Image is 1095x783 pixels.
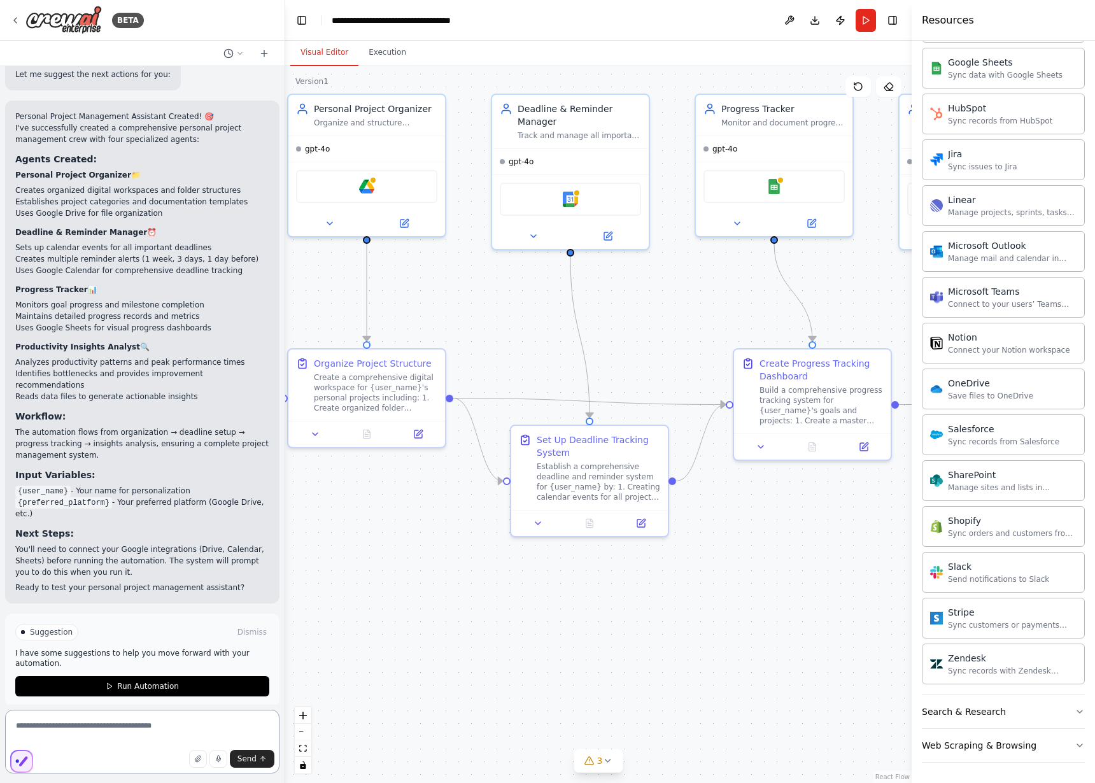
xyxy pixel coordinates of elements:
[453,392,503,488] g: Edge from b9e07d3f-a0b0-46da-9b97-a1e86810b41f to 4673839c-d5ba-42c1-847d-936db2469b68
[295,724,311,740] button: zoom out
[759,385,883,426] div: Build a comprehensive progress tracking system for {user_name}'s goals and projects: 1. Create a ...
[922,729,1085,762] button: Web Scraping & Browsing
[290,39,358,66] button: Visual Editor
[948,437,1059,447] div: Sync records from Salesforce
[676,399,726,488] g: Edge from 4673839c-d5ba-42c1-847d-936db2469b68 to 7015404e-f5ae-4a5e-a827-345d74845d93
[491,94,650,250] div: Deadline & Reminder ManagerTrack and manage all important deadlines for {user_name}'s projects by...
[930,428,943,441] img: Salesforce
[314,118,437,128] div: Organize and structure {user_name}'s personal projects by creating organized digital workspaces, ...
[15,322,269,334] li: Uses Google Sheets for visual progress dashboards
[786,439,840,455] button: No output available
[948,391,1033,401] div: Save files to OneDrive
[15,228,147,237] strong: Deadline & Reminder Manager
[295,740,311,757] button: fit view
[775,216,847,231] button: Open in side panel
[948,483,1077,493] div: Manage sites and lists in SharePoint
[948,116,1052,126] div: Sync records from HubSpot
[930,658,943,670] img: Zendesk
[875,773,910,780] a: React Flow attribution
[15,253,269,265] li: Creates multiple reminder alerts (1 week, 3 days, 1 day before)
[453,392,726,411] g: Edge from b9e07d3f-a0b0-46da-9b97-a1e86810b41f to 7015404e-f5ae-4a5e-a827-345d74845d93
[295,76,328,87] div: Version 1
[15,427,269,461] p: The automation flows from organization → deadline setup → progress tracking → insights analysis, ...
[254,46,274,61] button: Start a new chat
[695,94,854,237] div: Progress TrackerMonitor and document progress on {user_name}'s goals by tracking task completion,...
[15,582,269,593] p: Ready to test your personal project management assistant?
[930,383,943,395] img: OneDrive
[15,368,269,391] li: Identifies bottlenecks and provides improvement recommendations
[30,627,73,637] span: Suggestion
[368,216,440,231] button: Open in side panel
[287,94,446,237] div: Personal Project OrganizerOrganize and structure {user_name}'s personal projects by creating orga...
[948,102,1052,115] div: HubSpot
[340,427,394,442] button: No output available
[597,754,603,767] span: 3
[948,606,1077,619] div: Stripe
[537,434,660,459] div: Set Up Deadline Tracking System
[948,469,1077,481] div: SharePoint
[15,171,131,180] strong: Personal Project Organizer
[563,516,617,531] button: No output available
[948,652,1077,665] div: Zendesk
[948,574,1049,584] div: Send notifications to Slack
[293,11,311,29] button: Hide left sidebar
[948,239,1077,252] div: Microsoft Outlook
[25,6,102,34] img: Logo
[295,757,311,773] button: toggle interactivity
[948,208,1077,218] div: Manage projects, sprints, tasks, and bug tracking in Linear
[15,342,140,351] strong: Productivity Insights Analyst
[359,179,374,194] img: Google Drive
[15,69,171,80] p: Let me suggest the next actions for you:
[899,399,949,411] g: Edge from 7015404e-f5ae-4a5e-a827-345d74845d93 to c4edf31e-d787-41ec-afa3-125b6c51108a
[15,242,269,253] li: Sets up calendar events for all important deadlines
[235,626,269,638] button: Dismiss
[15,299,269,311] li: Monitors goal progress and milestone completion
[15,169,269,181] p: 📁
[509,157,533,167] span: gpt-4o
[948,528,1077,539] div: Sync orders and customers from Shopify
[15,470,95,480] strong: Input Variables:
[189,750,207,768] button: Upload files
[930,62,943,74] img: Google Sheets
[295,707,311,773] div: React Flow controls
[930,153,943,166] img: Jira
[930,199,943,212] img: Linear
[948,299,1077,309] div: Connect to your users’ Teams workspaces
[922,739,1036,752] div: Web Scraping & Browsing
[15,311,269,322] li: Maintains detailed progress records and metrics
[15,196,269,208] li: Establishes project categories and documentation templates
[358,39,416,66] button: Execution
[563,192,578,207] img: Google Calendar
[15,544,269,578] p: You'll need to connect your Google integrations (Drive, Calendar, Sheets) before running the auto...
[218,46,249,61] button: Switch to previous chat
[948,162,1017,172] div: Sync issues to Jira
[574,749,623,773] button: 3
[314,357,432,370] div: Organize Project Structure
[15,528,74,539] strong: Next Steps:
[15,285,88,294] strong: Progress Tracker
[948,70,1063,80] div: Sync data with Google Sheets
[842,439,886,455] button: Open in side panel
[332,14,475,27] nav: breadcrumb
[314,372,437,413] div: Create a comprehensive digital workspace for {user_name}'s personal projects including: 1. Create...
[922,695,1085,728] button: Search & Research
[15,485,269,497] li: - Your name for personalization
[15,154,97,164] strong: Agents Created:
[930,108,943,120] img: HubSpot
[305,144,330,154] span: gpt-4o
[948,331,1070,344] div: Notion
[15,411,66,421] strong: Workflow:
[15,111,269,122] h2: Personal Project Management Assistant Created! 🎯
[510,425,669,537] div: Set Up Deadline Tracking SystemEstablish a comprehensive deadline and reminder system for {user_n...
[518,102,641,128] div: Deadline & Reminder Manager
[230,750,274,768] button: Send
[15,185,269,196] li: Creates organized digital workspaces and folder structures
[733,348,892,461] div: Create Progress Tracking DashboardBuild a comprehensive progress tracking system for {user_name}'...
[287,348,446,448] div: Organize Project StructureCreate a comprehensive digital workspace for {user_name}'s personal pro...
[15,208,269,219] li: Uses Google Drive for file organization
[15,227,269,238] p: ⏰
[948,148,1017,160] div: Jira
[314,102,437,115] div: Personal Project Organizer
[564,257,596,418] g: Edge from 69cf441e-2e6d-4688-a044-ebfbf525dbbd to 4673839c-d5ba-42c1-847d-936db2469b68
[922,13,974,28] h4: Resources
